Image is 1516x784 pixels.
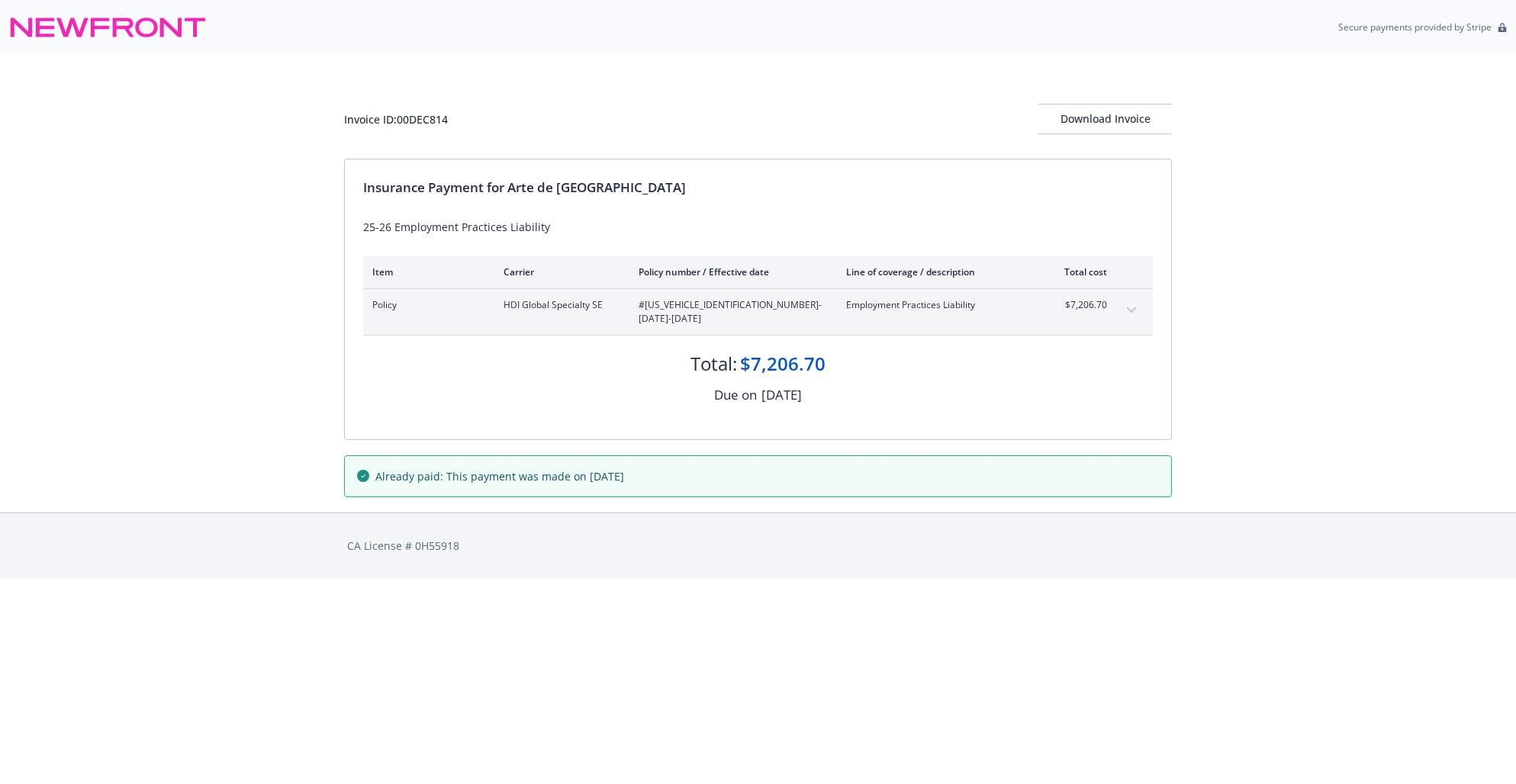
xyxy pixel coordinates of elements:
div: Line of coverage / description [846,265,1025,278]
div: Policy number / Effective date [639,265,822,278]
div: Item [372,265,479,278]
div: Due on [714,385,757,405]
span: HDI Global Specialty SE [504,298,614,312]
span: Policy [372,298,479,312]
div: Total: [690,351,737,377]
div: $7,206.70 [740,351,826,377]
div: Download Invoice [1038,104,1172,133]
div: Total cost [1050,265,1107,278]
button: expand content [1119,298,1144,323]
button: Download Invoice [1038,104,1172,134]
p: Secure payments provided by Stripe [1338,21,1492,34]
div: Invoice ID: 00DEC814 [344,111,448,127]
span: $7,206.70 [1050,298,1107,312]
span: #[US_VEHICLE_IDENTIFICATION_NUMBER] - [DATE]-[DATE] [639,298,822,326]
div: Carrier [504,265,614,278]
span: Employment Practices Liability [846,298,1025,312]
span: Already paid: This payment was made on [DATE] [375,468,624,484]
div: [DATE] [761,385,802,405]
div: CA License # 0H55918 [347,538,1169,554]
div: PolicyHDI Global Specialty SE#[US_VEHICLE_IDENTIFICATION_NUMBER]- [DATE]-[DATE]Employment Practic... [363,289,1153,335]
div: 25-26 Employment Practices Liability [363,219,1153,235]
div: Insurance Payment for Arte de [GEOGRAPHIC_DATA] [363,178,1153,198]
